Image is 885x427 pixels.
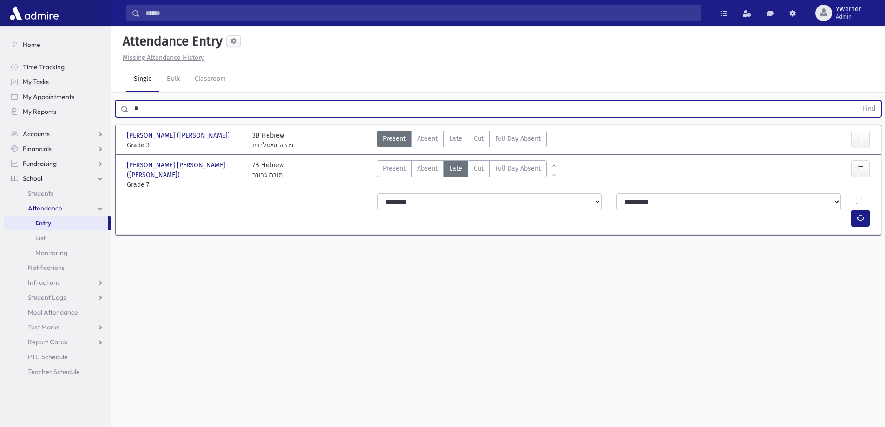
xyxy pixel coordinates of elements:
span: My Appointments [23,92,74,101]
h5: Attendance Entry [119,33,223,49]
a: Entry [4,216,108,230]
span: Student Logs [28,293,66,302]
span: Full Day Absent [495,134,541,144]
span: Accounts [23,130,50,138]
span: Late [449,164,462,173]
a: Students [4,186,111,201]
a: Home [4,37,111,52]
input: Search [140,5,701,21]
a: Infractions [4,275,111,290]
a: Notifications [4,260,111,275]
span: Test Marks [28,323,59,331]
span: Full Day Absent [495,164,541,173]
span: Home [23,40,40,49]
span: Present [383,164,406,173]
span: Infractions [28,278,60,287]
span: Financials [23,145,52,153]
span: PTC Schedule [28,353,68,361]
span: Absent [417,134,438,144]
a: Fundraising [4,156,111,171]
a: Bulk [159,66,187,92]
a: Test Marks [4,320,111,335]
a: Report Cards [4,335,111,349]
a: My Tasks [4,74,111,89]
a: School [4,171,111,186]
button: Find [857,101,881,117]
span: List [35,234,46,242]
a: Single [126,66,159,92]
span: Entry [35,219,51,227]
a: My Reports [4,104,111,119]
span: School [23,174,42,183]
span: [PERSON_NAME] ([PERSON_NAME]) [127,131,232,140]
a: Time Tracking [4,59,111,74]
span: Fundraising [23,159,57,168]
span: My Reports [23,107,56,116]
span: Monitoring [35,249,67,257]
a: My Appointments [4,89,111,104]
a: Student Logs [4,290,111,305]
img: AdmirePro [7,4,61,22]
a: Financials [4,141,111,156]
u: Missing Attendance History [123,54,204,62]
div: 3B Hebrew מורה טײטלבױם [252,131,294,150]
a: List [4,230,111,245]
span: Present [383,134,406,144]
span: Students [28,189,53,197]
a: Teacher Schedule [4,364,111,379]
span: Late [449,134,462,144]
a: Missing Attendance History [119,54,204,62]
span: Attendance [28,204,62,212]
div: 7B Hebrew מורה גרונר [252,160,284,190]
a: Classroom [187,66,233,92]
div: AttTypes [377,160,547,190]
span: Meal Attendance [28,308,78,316]
span: Absent [417,164,438,173]
span: Notifications [28,263,65,272]
span: Cut [474,164,484,173]
span: Admin [836,13,861,20]
a: Attendance [4,201,111,216]
span: Time Tracking [23,63,65,71]
span: My Tasks [23,78,49,86]
span: Report Cards [28,338,67,346]
span: YWerner [836,6,861,13]
span: Cut [474,134,484,144]
span: Grade 3 [127,140,243,150]
span: Teacher Schedule [28,368,80,376]
a: PTC Schedule [4,349,111,364]
div: AttTypes [377,131,547,150]
a: Accounts [4,126,111,141]
a: Monitoring [4,245,111,260]
a: Meal Attendance [4,305,111,320]
span: [PERSON_NAME] [PERSON_NAME] ([PERSON_NAME]) [127,160,243,180]
span: Grade 7 [127,180,243,190]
